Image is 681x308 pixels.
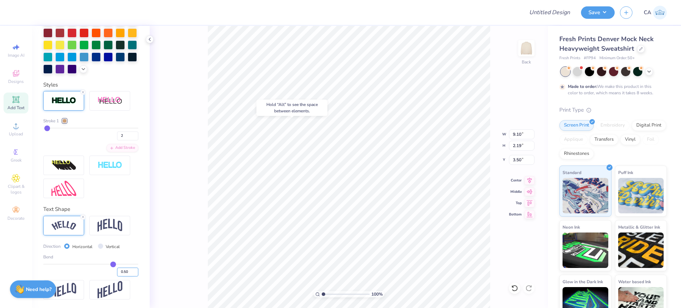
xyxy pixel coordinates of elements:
[559,134,588,145] div: Applique
[11,157,22,163] span: Greek
[524,5,576,19] input: Untitled Design
[98,96,122,105] img: Shadow
[590,134,618,145] div: Transfers
[7,105,24,111] span: Add Text
[371,291,383,297] span: 100 %
[559,120,594,131] div: Screen Print
[563,169,581,176] span: Standard
[98,219,122,232] img: Arch
[7,215,24,221] span: Decorate
[106,144,138,152] div: Add Stroke
[632,120,666,131] div: Digital Print
[519,41,533,55] img: Back
[51,181,76,196] img: Free Distort
[98,161,122,169] img: Negative Space
[584,55,596,61] span: # FP94
[644,6,667,19] a: CA
[568,84,597,89] strong: Made to order:
[581,6,615,19] button: Save
[8,79,24,84] span: Designs
[8,52,24,58] span: Image AI
[618,178,664,213] img: Puff Ink
[43,205,138,213] div: Text Shape
[106,243,120,250] label: Vertical
[51,283,76,297] img: Flag
[509,189,522,194] span: Middle
[509,201,522,206] span: Top
[522,59,531,65] div: Back
[98,281,122,298] img: Rise
[9,131,23,137] span: Upload
[618,169,633,176] span: Puff Ink
[644,9,651,17] span: CA
[43,243,61,250] span: Direction
[559,35,654,53] span: Fresh Prints Denver Mock Neck Heavyweight Sweatshirt
[51,160,76,171] img: 3d Illusion
[4,184,28,195] span: Clipart & logos
[642,134,659,145] div: Foil
[256,100,327,116] div: Hold “Alt” to see the space between elements.
[72,243,93,250] label: Horizontal
[51,221,76,230] img: Arc
[43,81,138,89] div: Styles
[618,233,664,268] img: Metallic & Glitter Ink
[596,120,630,131] div: Embroidery
[563,223,580,231] span: Neon Ink
[43,254,53,260] span: Bend
[563,278,603,285] span: Glow in the Dark Ink
[26,286,51,293] strong: Need help?
[563,178,608,213] img: Standard
[559,149,594,159] div: Rhinestones
[509,212,522,217] span: Bottom
[620,134,640,145] div: Vinyl
[618,278,651,285] span: Water based Ink
[653,6,667,19] img: Chollene Anne Aranda
[599,55,635,61] span: Minimum Order: 50 +
[563,233,608,268] img: Neon Ink
[559,106,667,114] div: Print Type
[559,55,580,61] span: Fresh Prints
[618,223,660,231] span: Metallic & Glitter Ink
[51,97,76,105] img: Stroke
[568,83,655,96] div: We make this product in this color to order, which means it takes 8 weeks.
[43,118,59,124] span: Stroke 1
[509,178,522,183] span: Center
